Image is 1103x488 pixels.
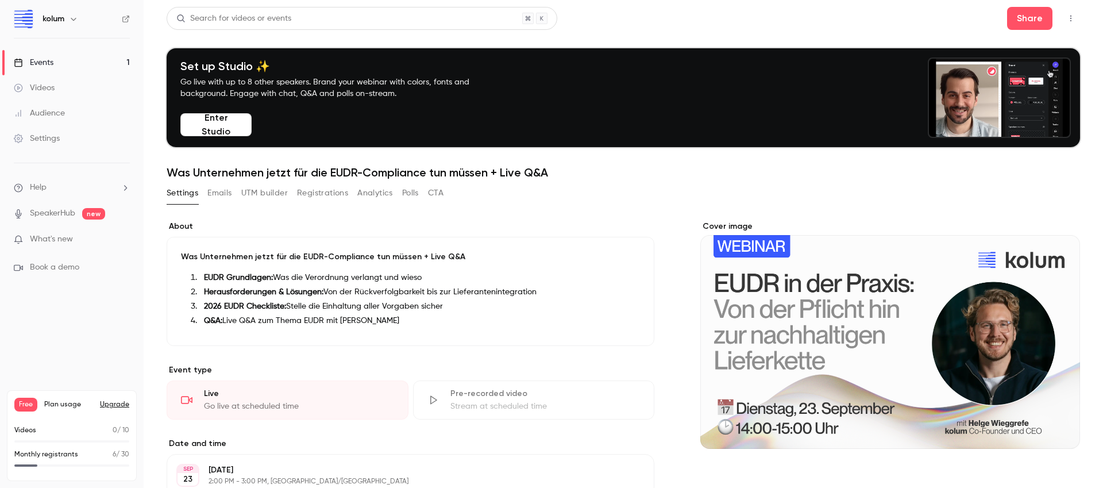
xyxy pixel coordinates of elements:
button: Upgrade [100,400,129,409]
p: Videos [14,425,36,436]
span: 0 [113,427,117,434]
span: Free [14,398,37,412]
button: Share [1007,7,1052,30]
div: Videos [14,82,55,94]
li: help-dropdown-opener [14,182,130,194]
span: Book a demo [30,262,79,274]
p: / 10 [113,425,129,436]
li: Live Q&A zum Thema EUDR mit [PERSON_NAME] [199,315,640,327]
div: Go live at scheduled time [204,401,394,412]
label: Cover image [700,221,1080,232]
div: LiveGo live at scheduled time [167,381,408,420]
li: Was die Verordnung verlangt und wieso [199,272,640,284]
li: Von der Rückverfolgbarkeit bis zur Lieferantenintegration [199,286,640,298]
span: Plan usage [44,400,93,409]
span: Help [30,182,47,194]
button: Polls [402,184,419,202]
button: Analytics [357,184,393,202]
div: Search for videos or events [176,13,291,25]
li: Stelle die Einhaltung aller Vorgaben sicher [199,301,640,313]
strong: 2026 EUDR Checkliste: [204,302,286,310]
button: UTM builder [241,184,288,202]
h1: Was Unternehmen jetzt für die EUDR-Compliance tun müssen + Live Q&A [167,166,1080,179]
span: 6 [113,451,116,458]
p: Was Unternehmen jetzt für die EUDR-Compliance tun müssen + Live Q&A [181,251,640,263]
div: Audience [14,107,65,119]
div: Events [14,57,53,68]
iframe: Noticeable Trigger [116,235,130,245]
p: Go live with up to 8 other speakers. Brand your webinar with colors, fonts and background. Engage... [180,76,496,99]
section: Cover image [700,221,1080,449]
div: Pre-recorded videoStream at scheduled time [413,381,655,420]
h6: kolum [43,13,64,25]
p: Monthly registrants [14,449,78,460]
label: About [167,221,654,232]
a: SpeakerHub [30,208,75,220]
button: Registrations [297,184,348,202]
div: Live [204,388,394,399]
strong: Q&A: [204,317,222,325]
label: Date and time [167,438,654,449]
p: 23 [183,474,192,485]
strong: EUDR Grundlagen: [204,274,273,282]
strong: Herausforderungen & Lösungen: [204,288,323,296]
div: Pre-recorded video [450,388,641,399]
div: Stream at scheduled time [450,401,641,412]
p: [DATE] [209,464,593,476]
button: Emails [207,184,232,202]
button: Settings [167,184,198,202]
p: / 30 [113,449,129,460]
div: SEP [178,465,198,473]
h4: Set up Studio ✨ [180,59,496,73]
button: CTA [428,184,443,202]
button: Enter Studio [180,113,252,136]
p: 2:00 PM - 3:00 PM, [GEOGRAPHIC_DATA]/[GEOGRAPHIC_DATA] [209,477,593,486]
div: Settings [14,133,60,144]
p: Event type [167,364,654,376]
span: new [82,208,105,220]
img: kolum [14,10,33,28]
span: What's new [30,233,73,245]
